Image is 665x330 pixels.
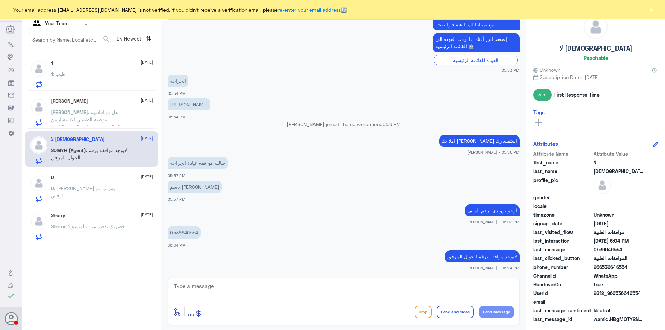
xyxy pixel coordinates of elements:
span: 1 [51,71,53,77]
span: profile_pic [533,177,592,193]
span: موافقات الطبية [594,229,644,236]
span: timezone [533,211,592,218]
span: [DATE] [141,59,153,65]
button: × [648,6,655,13]
span: First Response Time [554,91,600,98]
h5: 1 [51,60,53,66]
h6: Tags [533,109,545,115]
span: last_name [533,168,592,175]
span: 05:57 PM [168,197,185,202]
span: [DATE] [141,97,153,104]
span: Sherry [51,223,65,229]
span: : لايوجد موافقة برقم الجوال المرفق [51,147,127,160]
span: [DATE] [141,135,153,142]
span: email [533,298,592,305]
span: 05:54 PM [168,115,186,119]
p: 26/8/2025, 5:54 PM [168,75,188,87]
span: last_interaction [533,237,592,244]
span: 966536646554 [594,264,644,271]
span: Unknown [533,66,560,73]
span: By Newest [114,33,143,47]
img: defaultAdmin.png [30,136,47,154]
p: 26/8/2025, 5:57 PM [168,181,222,193]
p: 26/8/2025, 6:24 PM [445,250,520,262]
span: true [594,281,644,288]
span: last_message_sentiment [533,307,592,314]
img: defaultAdmin.png [584,15,608,39]
span: phone_number [533,264,592,271]
span: last_visited_flow [533,229,592,236]
img: defaultAdmin.png [30,98,47,116]
p: [PERSON_NAME] joined the conversation [168,121,520,128]
p: 26/8/2025, 5:54 PM [168,98,210,110]
span: 3 m [533,89,552,101]
span: HandoverOn [533,281,592,288]
span: 05:56 PM [380,121,400,127]
span: null [594,298,644,305]
span: UserId [533,289,592,297]
span: gender [533,194,592,201]
span: 0536646554 [594,246,644,253]
h6: Attributes [533,141,558,147]
button: Send Message [479,306,514,318]
span: first_name [533,159,592,166]
span: 2025-08-26T14:53:30.668Z [594,220,644,227]
a: re-enter your email address [278,7,341,13]
span: ... [187,305,194,318]
span: 06:04 PM [168,243,186,247]
span: [DATE] [141,173,153,180]
span: [PERSON_NAME] [51,109,88,115]
p: 26/8/2025, 5:56 PM [439,135,520,147]
button: Send and close [437,306,474,318]
span: 05:54 PM [168,91,186,96]
p: 26/8/2025, 5:53 PM [433,33,520,52]
span: : حضرتك تقصد مين بالمنسق؟ [65,223,125,229]
span: wamid.HBgMOTY2NTM2NjQ2NTU0FQIAEhgUM0E5OTdDOTg3MTIwMDQ2QzJEMkQA [594,315,644,323]
p: 26/8/2025, 5:57 PM [168,157,228,169]
span: signup_date [533,220,592,227]
span: لا [594,159,644,166]
span: SOMYH (Agent) [51,147,86,153]
span: last_message [533,246,592,253]
p: 26/8/2025, 6:04 PM [168,226,201,239]
span: [PERSON_NAME] - 06:24 PM [467,265,520,271]
h5: لا [DEMOGRAPHIC_DATA] [559,44,632,52]
button: ... [187,304,194,320]
span: 2025-08-26T15:04:16.345Z [594,237,644,244]
input: Search by Name, Local etc… [29,33,114,46]
span: 9812_966536646554 [594,289,644,297]
span: 05:57 PM [168,173,185,178]
h5: لا اله الا الله [51,136,105,142]
span: 0 [594,307,644,314]
img: defaultAdmin.png [594,177,611,194]
span: last_clicked_button [533,255,592,262]
i: check [7,292,15,300]
span: Your email address [EMAIL_ADDRESS][DOMAIN_NAME] is not verified, if you didn't receive a verifica... [13,6,347,14]
span: اله الا الله [594,168,644,175]
span: [DATE] [141,212,153,218]
h6: Reachable [584,55,608,61]
span: : [PERSON_NAME] بس رد تم الرفض [51,185,115,198]
span: Attribute Value [594,150,644,158]
i: ⇅ [146,33,151,44]
span: Subscription Date : [DATE] [533,73,658,81]
img: defaultAdmin.png [30,60,47,78]
img: defaultAdmin.png [30,175,47,192]
h5: D [51,175,54,180]
span: Unknown [594,211,644,218]
button: Drop [415,306,432,318]
span: null [594,194,644,201]
span: 05:53 PM [502,67,520,73]
span: last_message_id [533,315,592,323]
button: Avatar [5,312,18,325]
h5: Sherry [51,213,65,218]
p: 26/8/2025, 6:03 PM [465,204,520,216]
span: الموافقات الطبية [594,255,644,262]
span: [PERSON_NAME] - 06:03 PM [467,219,520,225]
span: D [51,185,54,191]
h5: Nora [51,98,88,104]
span: locale [533,203,592,210]
span: [PERSON_NAME] - 05:56 PM [467,149,520,155]
button: search [102,34,110,45]
span: : طيب [53,71,65,77]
